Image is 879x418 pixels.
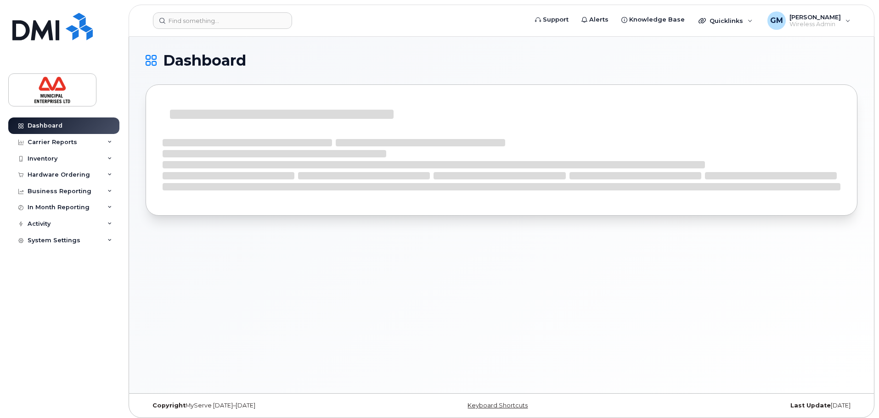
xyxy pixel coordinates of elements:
a: Keyboard Shortcuts [468,402,528,409]
span: Dashboard [163,54,246,67]
div: MyServe [DATE]–[DATE] [146,402,383,409]
strong: Last Update [790,402,831,409]
div: [DATE] [620,402,857,409]
strong: Copyright [152,402,186,409]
